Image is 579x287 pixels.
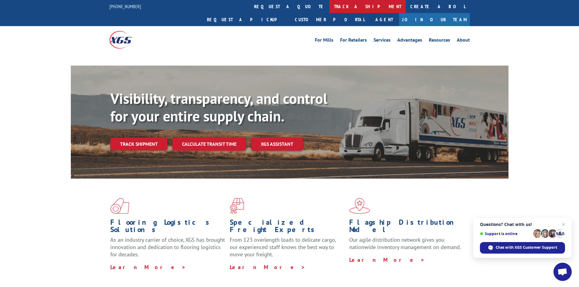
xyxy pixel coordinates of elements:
[349,236,461,251] span: Our agile distribution network gives you nationwide inventory management on demand.
[349,198,370,214] img: xgs-icon-flagship-distribution-model-red
[457,38,470,44] a: About
[397,38,422,44] a: Advantages
[110,264,186,271] a: Learn More >
[172,138,246,151] a: Calculate transit time
[230,198,244,214] img: xgs-icon-focused-on-flooring-red
[109,3,141,9] a: [PHONE_NUMBER]
[399,13,470,26] a: Join Our Team
[480,242,565,254] div: Chat with XGS Customer Support
[374,38,391,44] a: Services
[480,222,565,227] span: Questions? Chat with us!
[110,219,225,236] h1: Flooring Logistics Solutions
[496,245,557,250] span: Chat with XGS Customer Support
[349,219,464,236] h1: Flagship Distribution Model
[315,38,333,44] a: For Mills
[290,13,369,26] a: Customer Portal
[230,236,345,263] p: From 123 overlength loads to delicate cargo, our experienced staff knows the best way to move you...
[110,198,129,214] img: xgs-icon-total-supply-chain-intelligence-red
[349,256,425,263] a: Learn More >
[202,13,290,26] a: Request a pickup
[340,38,367,44] a: For Retailers
[553,263,572,281] div: Open chat
[251,138,303,151] a: XGS ASSISTANT
[110,89,327,125] b: Visibility, transparency, and control for your entire supply chain.
[110,236,225,258] span: As an industry carrier of choice, XGS has brought innovation and dedication to flooring logistics...
[429,38,450,44] a: Resources
[230,264,305,271] a: Learn More >
[230,219,345,236] h1: Specialized Freight Experts
[480,231,531,236] span: Support is online
[369,13,399,26] a: Agent
[560,221,567,228] span: Close chat
[110,138,167,150] a: Track shipment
